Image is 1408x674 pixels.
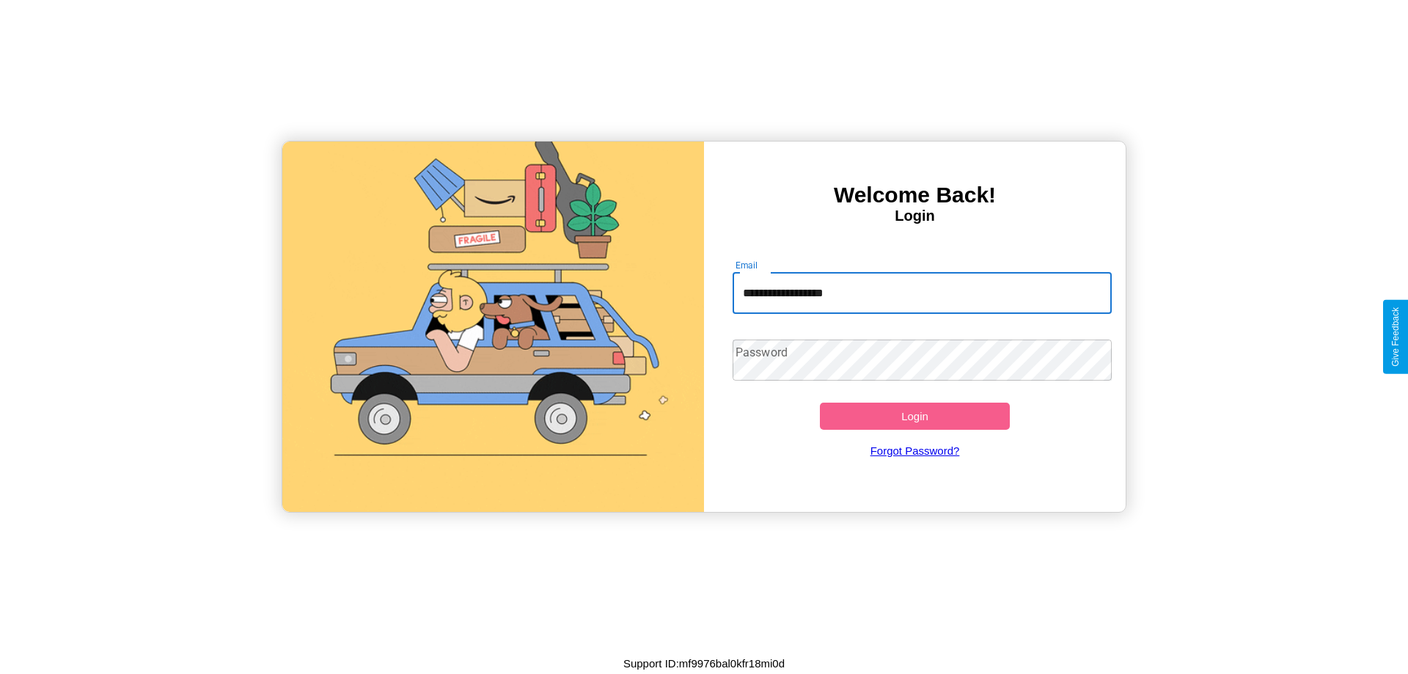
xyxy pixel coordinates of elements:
[1390,307,1401,367] div: Give Feedback
[704,208,1126,224] h4: Login
[623,653,785,673] p: Support ID: mf9976bal0kfr18mi0d
[282,142,704,512] img: gif
[736,259,758,271] label: Email
[704,183,1126,208] h3: Welcome Back!
[725,430,1105,472] a: Forgot Password?
[820,403,1010,430] button: Login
